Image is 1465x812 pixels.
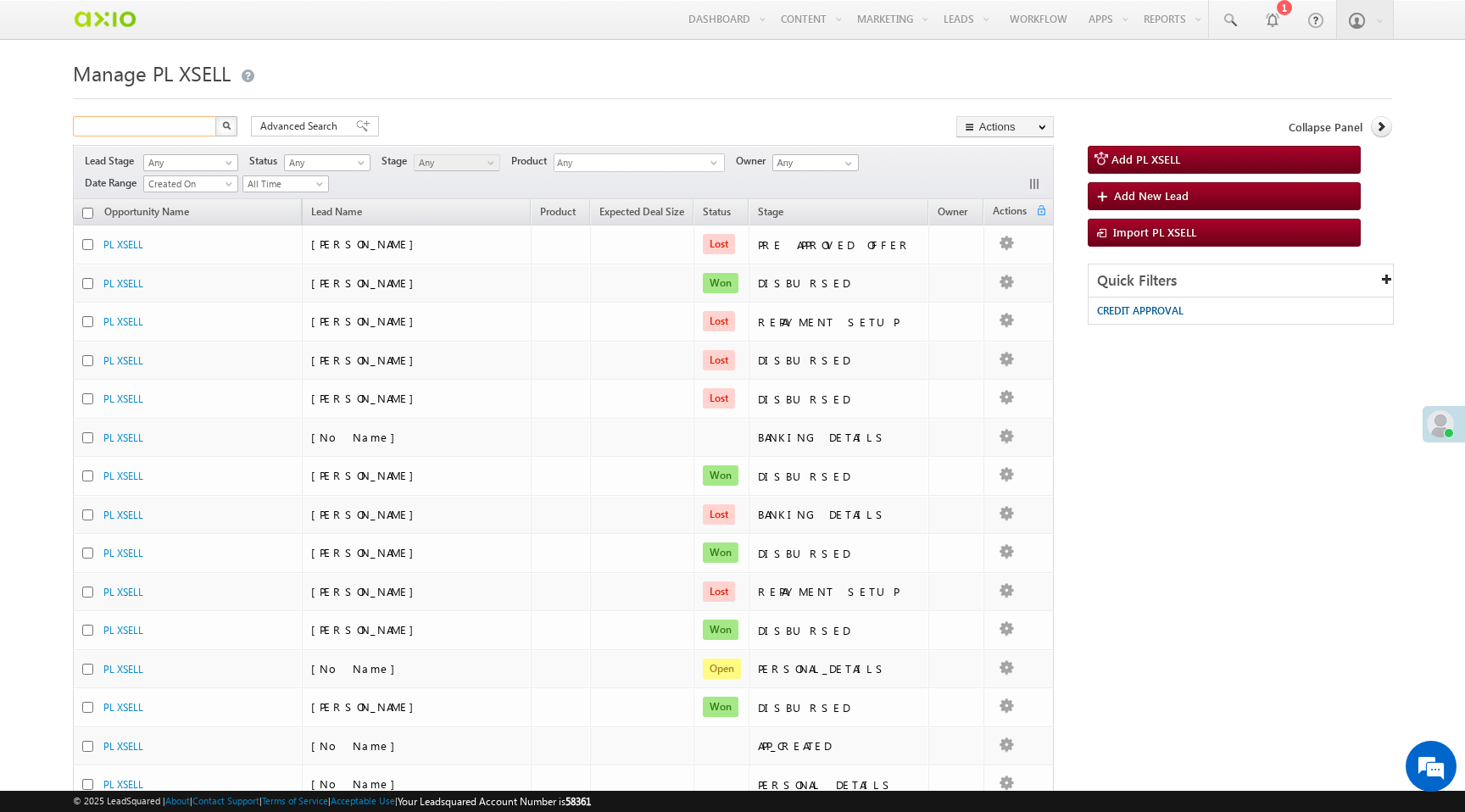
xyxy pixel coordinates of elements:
span: Created On [144,176,232,192]
div: DISBURSED [758,392,921,407]
a: PL XSELL [103,470,143,482]
input: Type to Search [772,154,859,171]
span: Owner [736,153,772,169]
div: PRE APPROVED OFFER [758,237,921,253]
div: APP_CREATED [758,738,921,754]
a: PL XSELL [103,354,143,367]
span: [PERSON_NAME] [311,699,422,714]
span: Add New Lead [1114,188,1189,203]
span: Any [554,154,710,174]
a: PL XSELL [103,740,143,753]
a: PL XSELL [103,509,143,521]
a: All Time [242,175,329,192]
span: Won [703,465,738,486]
span: Lost [703,350,735,370]
a: PL XSELL [103,778,143,791]
div: DISBURSED [758,700,921,715]
span: Lost [703,311,735,331]
div: PERSONAL_DETAILS [758,661,921,676]
div: DISBURSED [758,353,921,368]
span: Won [703,542,738,563]
a: PL XSELL [103,586,143,598]
a: Expected Deal Size [591,203,693,225]
a: PL XSELL [103,238,143,251]
span: © 2025 LeadSquared | | | | | [73,793,591,809]
a: About [165,795,190,806]
span: [No Name] [311,738,404,753]
span: Won [703,620,738,640]
img: Search [222,121,231,130]
div: DISBURSED [758,469,921,484]
span: CREDIT APPROVAL [1097,304,1184,317]
span: [PERSON_NAME] [311,275,422,290]
span: Stage [758,205,783,218]
a: Any [143,154,238,171]
a: PL XSELL [103,663,143,676]
span: Any [285,155,365,170]
span: [PERSON_NAME] [311,584,422,598]
span: [No Name] [311,776,404,791]
div: PERSONAL DETAILS [758,777,921,793]
div: BANKING DETAILS [758,507,921,522]
a: PL XSELL [103,431,143,444]
span: Open [703,659,741,679]
div: DISBURSED [758,623,921,638]
a: Terms of Service [262,795,328,806]
span: Won [703,697,738,717]
a: PL XSELL [103,624,143,637]
span: Manage PL XSELL [73,59,231,86]
span: Product [511,153,554,169]
span: select [710,159,724,166]
a: Status [694,203,739,225]
span: Won [703,273,738,293]
a: Contact Support [192,795,259,806]
a: PL XSELL [103,277,143,290]
span: [PERSON_NAME] [311,622,422,637]
span: Date Range [85,175,143,191]
span: [PERSON_NAME] [311,391,422,405]
div: BANKING DETAILS [758,430,921,445]
span: Lost [703,388,735,409]
span: Lost [703,504,735,525]
div: DISBURSED [758,275,921,291]
a: Show All Items [836,155,857,172]
a: PL XSELL [103,547,143,559]
span: [PERSON_NAME] [311,545,422,559]
div: Any [554,153,725,172]
span: [PERSON_NAME] [311,507,422,521]
span: [PERSON_NAME] [311,314,422,328]
span: Import PL XSELL [1113,225,1196,239]
input: Check all records [82,208,93,219]
div: DISBURSED [758,546,921,561]
div: Quick Filters [1089,264,1393,298]
span: [No Name] [311,661,404,676]
a: Created On [143,175,238,192]
button: Actions [956,116,1054,137]
span: 58361 [565,795,591,808]
span: Owner [938,205,967,218]
span: Expected Deal Size [599,205,684,218]
span: All Time [243,176,324,192]
span: Your Leadsquared Account Number is [398,795,591,808]
span: Stage [382,153,414,169]
span: Lead Name [303,203,370,225]
span: Collapse Panel [1289,120,1362,135]
a: Opportunity Name [96,203,198,225]
div: REPAYMENT SETUP [758,584,921,599]
span: Lost [703,581,735,602]
a: Stage [749,203,792,225]
a: Acceptable Use [331,795,395,806]
img: Custom Logo [73,4,136,34]
div: REPAYMENT SETUP [758,314,921,330]
span: Opportunity Name [104,205,189,218]
span: Add PL XSELL [1111,152,1180,166]
span: Advanced Search [260,119,343,134]
span: [PERSON_NAME] [311,353,422,367]
span: [No Name] [311,430,404,444]
a: PL XSELL [103,392,143,405]
span: Any [415,155,495,170]
a: PL XSELL [103,315,143,328]
span: [PERSON_NAME] [311,236,422,251]
span: [PERSON_NAME] [311,468,422,482]
span: Actions [984,202,1035,224]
